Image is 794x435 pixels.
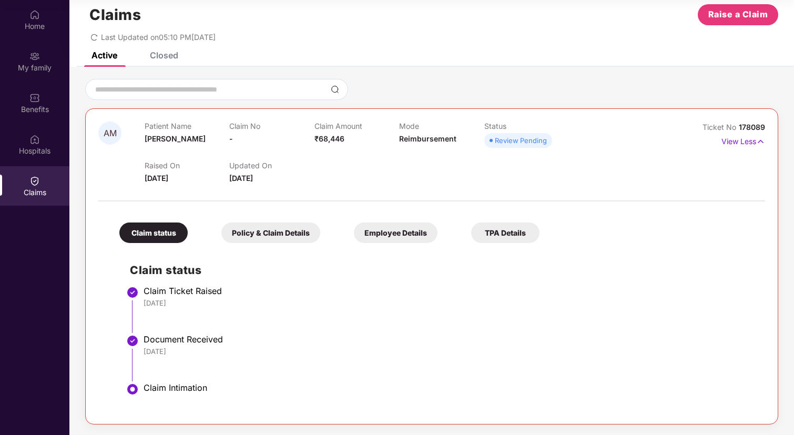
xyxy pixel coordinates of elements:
[89,6,141,24] h1: Claims
[29,93,40,103] img: svg+xml;base64,PHN2ZyBpZD0iQmVuZWZpdHMiIHhtbG5zPSJodHRwOi8vd3d3LnczLm9yZy8yMDAwL3N2ZyIgd2lkdGg9Ij...
[144,298,755,308] div: [DATE]
[145,122,229,130] p: Patient Name
[144,286,755,296] div: Claim Ticket Raised
[29,9,40,20] img: svg+xml;base64,PHN2ZyBpZD0iSG9tZSIgeG1sbnM9Imh0dHA6Ly93d3cudzMub3JnLzIwMDAvc3ZnIiB3aWR0aD0iMjAiIG...
[145,134,206,143] span: [PERSON_NAME]
[126,383,139,396] img: svg+xml;base64,PHN2ZyBpZD0iU3RlcC1BY3RpdmUtMzJ4MzIiIHhtbG5zPSJodHRwOi8vd3d3LnczLm9yZy8yMDAwL3N2Zy...
[229,134,233,143] span: -
[130,261,755,279] h2: Claim status
[101,33,216,42] span: Last Updated on 05:10 PM[DATE]
[29,51,40,62] img: svg+xml;base64,PHN2ZyB3aWR0aD0iMjAiIGhlaWdodD0iMjAiIHZpZXdCb3g9IjAgMCAyMCAyMCIgZmlsbD0ibm9uZSIgeG...
[91,50,117,60] div: Active
[708,8,768,21] span: Raise a Claim
[126,335,139,347] img: svg+xml;base64,PHN2ZyBpZD0iU3RlcC1Eb25lLTMyeDMyIiB4bWxucz0iaHR0cDovL3d3dy53My5vcmcvMjAwMC9zdmciIH...
[399,122,484,130] p: Mode
[145,174,168,183] span: [DATE]
[221,222,320,243] div: Policy & Claim Details
[721,133,765,147] p: View Less
[119,222,188,243] div: Claim status
[150,50,178,60] div: Closed
[29,134,40,145] img: svg+xml;base64,PHN2ZyBpZD0iSG9zcGl0YWxzIiB4bWxucz0iaHR0cDovL3d3dy53My5vcmcvMjAwMC9zdmciIHdpZHRoPS...
[399,134,456,143] span: Reimbursement
[145,161,229,170] p: Raised On
[739,123,765,131] span: 178089
[314,134,344,143] span: ₹68,446
[126,286,139,299] img: svg+xml;base64,PHN2ZyBpZD0iU3RlcC1Eb25lLTMyeDMyIiB4bWxucz0iaHR0cDovL3d3dy53My5vcmcvMjAwMC9zdmciIH...
[331,85,339,94] img: svg+xml;base64,PHN2ZyBpZD0iU2VhcmNoLTMyeDMyIiB4bWxucz0iaHR0cDovL3d3dy53My5vcmcvMjAwMC9zdmciIHdpZH...
[703,123,739,131] span: Ticket No
[229,122,314,130] p: Claim No
[29,176,40,186] img: svg+xml;base64,PHN2ZyBpZD0iQ2xhaW0iIHhtbG5zPSJodHRwOi8vd3d3LnczLm9yZy8yMDAwL3N2ZyIgd2lkdGg9IjIwIi...
[144,334,755,345] div: Document Received
[756,136,765,147] img: svg+xml;base64,PHN2ZyB4bWxucz0iaHR0cDovL3d3dy53My5vcmcvMjAwMC9zdmciIHdpZHRoPSIxNyIgaGVpZ2h0PSIxNy...
[471,222,539,243] div: TPA Details
[90,33,98,42] span: redo
[144,347,755,356] div: [DATE]
[484,122,569,130] p: Status
[495,135,547,146] div: Review Pending
[698,4,778,25] button: Raise a Claim
[354,222,437,243] div: Employee Details
[104,129,117,138] span: AM
[144,382,755,393] div: Claim Intimation
[314,122,399,130] p: Claim Amount
[229,174,253,183] span: [DATE]
[229,161,314,170] p: Updated On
